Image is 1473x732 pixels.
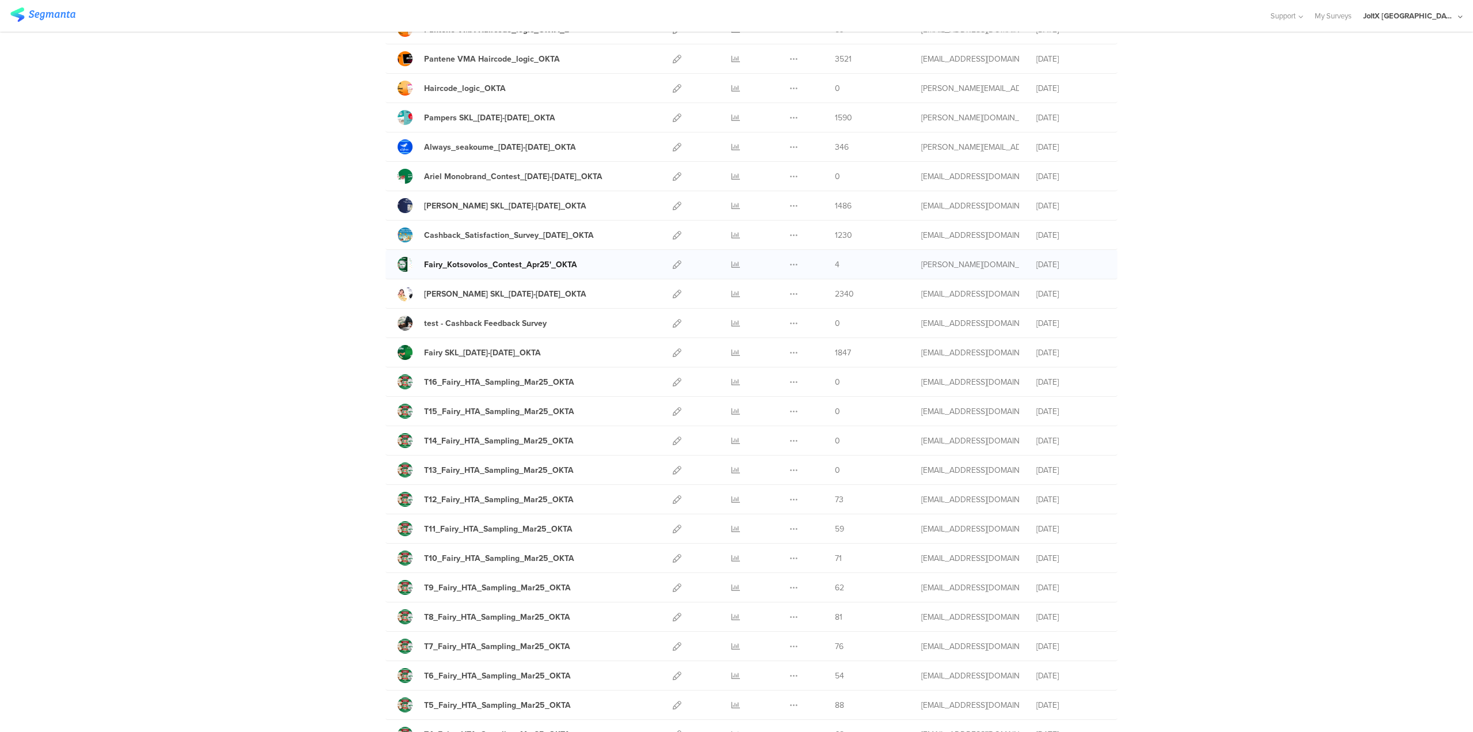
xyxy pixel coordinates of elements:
[424,317,547,329] div: test - Cashback Feedback Survey
[921,699,1019,711] div: stavrositu.m@pg.com
[921,112,1019,124] div: skora.es@pg.com
[835,317,840,329] span: 0
[921,200,1019,212] div: baroutis.db@pg.com
[921,288,1019,300] div: baroutis.db@pg.com
[921,523,1019,535] div: stavrositu.m@pg.com
[1036,170,1105,183] div: [DATE]
[398,374,574,389] a: T16_Fairy_HTA_Sampling_Mar25_OKTA
[835,82,840,94] span: 0
[835,288,854,300] span: 2340
[424,699,571,711] div: T5_Fairy_HTA_Sampling_Mar25_OKTA
[398,169,602,184] a: Ariel Monobrand_Contest_[DATE]-[DATE]_OKTA
[835,259,839,271] span: 4
[835,552,842,564] span: 71
[398,110,555,125] a: Pampers SKL_[DATE]-[DATE]_OKTA
[424,494,574,506] div: T12_Fairy_HTA_Sampling_Mar25_OKTA
[921,347,1019,359] div: baroutis.db@pg.com
[835,200,852,212] span: 1486
[1036,640,1105,653] div: [DATE]
[921,229,1019,241] div: baroutis.db@pg.com
[835,670,844,682] span: 54
[1036,82,1105,94] div: [DATE]
[424,82,506,94] div: Haircode_logic_OKTA
[424,523,573,535] div: T11_Fairy_HTA_Sampling_Mar25_OKTA
[835,229,852,241] span: 1230
[424,376,574,388] div: T16_Fairy_HTA_Sampling_Mar25_OKTA
[1036,670,1105,682] div: [DATE]
[835,141,849,153] span: 346
[835,464,840,476] span: 0
[835,347,851,359] span: 1847
[424,229,594,241] div: Cashback_Satisfaction_Survey_07April25_OKTA
[835,405,840,418] span: 0
[1036,347,1105,359] div: [DATE]
[1270,10,1296,21] span: Support
[424,582,571,594] div: T9_Fairy_HTA_Sampling_Mar25_OKTA
[424,435,574,447] div: T14_Fairy_HTA_Sampling_Mar25_OKTA
[424,259,577,271] div: Fairy_Kotsovolos_Contest_Apr25'_OKTA
[398,492,574,507] a: T12_Fairy_HTA_Sampling_Mar25_OKTA
[1036,141,1105,153] div: [DATE]
[921,170,1019,183] div: baroutis.db@pg.com
[424,611,570,623] div: T8_Fairy_HTA_Sampling_Mar25_OKTA
[424,141,576,153] div: Always_seakoume_03May25-30June25_OKTA
[921,611,1019,623] div: stavrositu.m@pg.com
[1036,464,1105,476] div: [DATE]
[398,51,560,66] a: Pantene VMA Haircode_logic_OKTA
[424,464,574,476] div: T13_Fairy_HTA_Sampling_Mar25_OKTA
[398,404,574,419] a: T15_Fairy_HTA_Sampling_Mar25_OKTA
[1036,200,1105,212] div: [DATE]
[1036,582,1105,594] div: [DATE]
[921,259,1019,271] div: skora.es@pg.com
[1036,523,1105,535] div: [DATE]
[1036,405,1105,418] div: [DATE]
[10,7,75,22] img: segmanta logo
[921,494,1019,506] div: stavrositu.m@pg.com
[835,376,840,388] span: 0
[1036,288,1105,300] div: [DATE]
[424,170,602,183] div: Ariel Monobrand_Contest_01May25-31May25_OKTA
[398,198,586,213] a: [PERSON_NAME] SKL_[DATE]-[DATE]_OKTA
[1036,317,1105,329] div: [DATE]
[835,435,840,447] span: 0
[1036,435,1105,447] div: [DATE]
[921,317,1019,329] div: baroutis.db@pg.com
[921,464,1019,476] div: stavrositu.m@pg.com
[835,699,844,711] span: 88
[921,435,1019,447] div: stavrositu.m@pg.com
[835,53,852,65] span: 3521
[835,494,844,506] span: 73
[921,582,1019,594] div: stavrositu.m@pg.com
[921,82,1019,94] div: arvanitis.a@pg.com
[1036,376,1105,388] div: [DATE]
[1036,699,1105,711] div: [DATE]
[921,53,1019,65] div: baroutis.db@pg.com
[398,257,577,272] a: Fairy_Kotsovolos_Contest_Apr25'_OKTA
[424,552,574,564] div: T10_Fairy_HTA_Sampling_Mar25_OKTA
[398,286,586,301] a: [PERSON_NAME] SKL_[DATE]-[DATE]_OKTA
[921,405,1019,418] div: stavrositu.m@pg.com
[921,670,1019,682] div: stavrositu.m@pg.com
[424,405,574,418] div: T15_Fairy_HTA_Sampling_Mar25_OKTA
[921,376,1019,388] div: stavrositu.m@pg.com
[835,611,842,623] span: 81
[424,200,586,212] div: Gillette SKL_24April25-07May25_OKTA
[424,670,571,682] div: T6_Fairy_HTA_Sampling_Mar25_OKTA
[424,288,586,300] div: Lenor SKL_24April25-07May25_OKTA
[1036,611,1105,623] div: [DATE]
[398,316,547,331] a: test - Cashback Feedback Survey
[1036,259,1105,271] div: [DATE]
[398,227,594,242] a: Cashback_Satisfaction_Survey_[DATE]_OKTA
[398,433,574,448] a: T14_Fairy_HTA_Sampling_Mar25_OKTA
[398,462,574,477] a: T13_Fairy_HTA_Sampling_Mar25_OKTA
[424,53,560,65] div: Pantene VMA Haircode_logic_OKTA
[398,551,574,566] a: T10_Fairy_HTA_Sampling_Mar25_OKTA
[424,640,570,653] div: T7_Fairy_HTA_Sampling_Mar25_OKTA
[835,582,844,594] span: 62
[398,609,570,624] a: T8_Fairy_HTA_Sampling_Mar25_OKTA
[398,697,571,712] a: T5_Fairy_HTA_Sampling_Mar25_OKTA
[398,81,506,96] a: Haircode_logic_OKTA
[1363,10,1455,21] div: JoltX [GEOGRAPHIC_DATA]
[835,523,844,535] span: 59
[1036,229,1105,241] div: [DATE]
